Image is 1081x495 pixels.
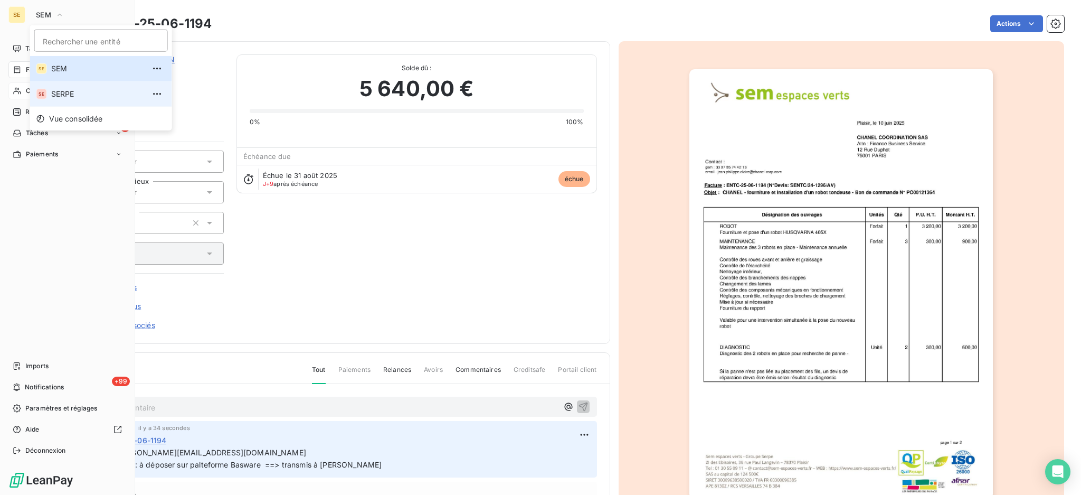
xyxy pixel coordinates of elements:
[26,65,53,74] span: Factures
[112,377,130,386] span: +99
[263,171,337,180] span: Échue le 31 août 2025
[25,425,40,434] span: Aide
[514,365,546,383] span: Creditsafe
[243,152,291,161] span: Échéance due
[25,361,49,371] span: Imports
[36,63,47,74] div: SE
[36,11,51,19] span: SEM
[99,14,212,33] h3: ENTC-25-06-1194
[49,114,103,124] span: Vue consolidée
[456,365,501,383] span: Commentaires
[383,365,411,383] span: Relances
[250,63,584,73] span: Solde dû :
[25,44,74,53] span: Tableau de bord
[558,171,590,187] span: échue
[25,382,64,392] span: Notifications
[566,117,584,127] span: 100%
[558,365,596,383] span: Portail client
[8,421,126,438] a: Aide
[263,181,318,187] span: après échéance
[138,425,190,431] span: il y a 34 secondes
[424,365,443,383] span: Avoirs
[36,89,47,99] div: SE
[8,6,25,23] div: SE
[359,73,474,105] span: 5 640,00 €
[1045,459,1070,484] div: Open Intercom Messenger
[338,365,371,383] span: Paiements
[25,446,66,455] span: Déconnexion
[312,365,326,384] span: Tout
[51,89,145,99] span: SERPE
[26,150,58,159] span: Paiements
[26,128,48,138] span: Tâches
[8,472,74,489] img: Logo LeanPay
[990,15,1043,32] button: Actions
[34,30,168,52] input: placeholder
[26,86,47,96] span: Clients
[250,117,260,127] span: 0%
[263,180,273,188] span: J+9
[51,63,145,74] span: SEM
[70,448,382,469] span: 09/09 Rép : [PERSON_NAME][EMAIL_ADDRESS][DOMAIN_NAME] facture non reçue : à déposer sur palteform...
[25,404,97,413] span: Paramètres et réglages
[25,107,53,117] span: Relances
